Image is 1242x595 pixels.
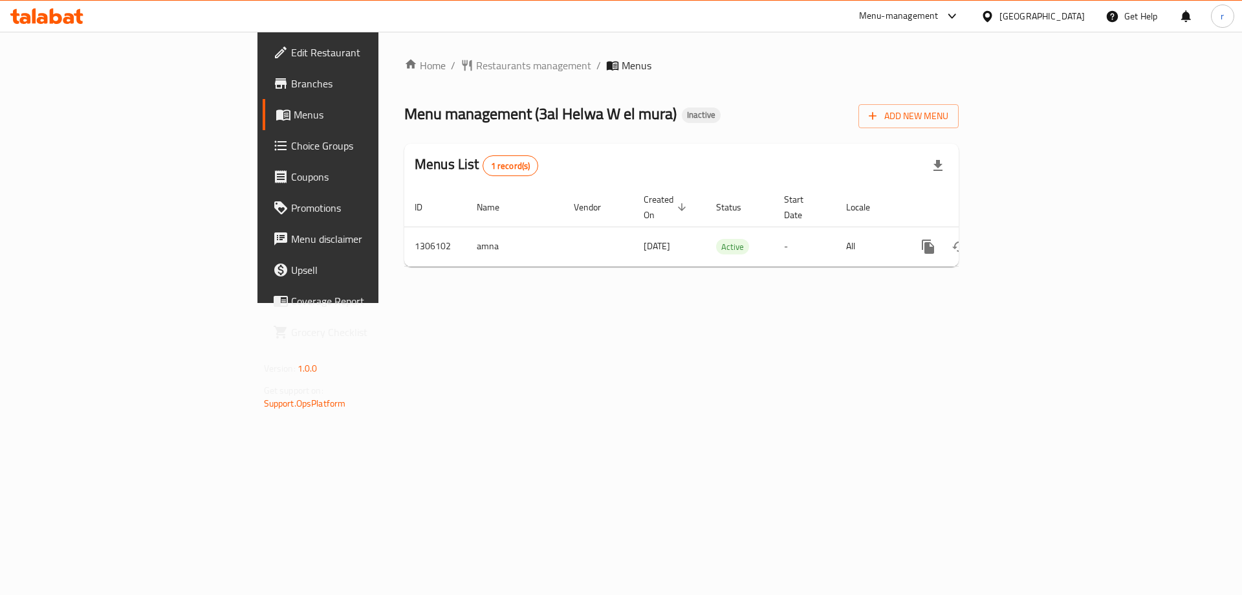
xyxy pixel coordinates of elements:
[644,192,690,223] span: Created On
[263,68,465,99] a: Branches
[263,99,465,130] a: Menus
[716,199,758,215] span: Status
[869,108,948,124] span: Add New Menu
[263,317,465,348] a: Grocery Checklist
[913,231,944,262] button: more
[1221,9,1224,23] span: r
[466,227,563,266] td: amna
[922,150,953,181] div: Export file
[596,58,601,73] li: /
[263,161,465,192] a: Coupons
[902,188,1047,227] th: Actions
[291,262,455,278] span: Upsell
[294,107,455,122] span: Menus
[574,199,618,215] span: Vendor
[291,76,455,91] span: Branches
[291,45,455,60] span: Edit Restaurant
[298,360,318,377] span: 1.0.0
[858,104,959,128] button: Add New Menu
[404,58,959,73] nav: breadcrumb
[784,192,820,223] span: Start Date
[263,254,465,286] a: Upsell
[644,238,670,254] span: [DATE]
[263,223,465,254] a: Menu disclaimer
[622,58,651,73] span: Menus
[716,240,749,254] span: Active
[291,293,455,309] span: Coverage Report
[291,231,455,247] span: Menu disclaimer
[859,8,939,24] div: Menu-management
[483,155,539,176] div: Total records count
[291,200,455,216] span: Promotions
[404,99,677,128] span: Menu management ( 3al Helwa W el mura )
[291,169,455,185] span: Coupons
[476,58,591,73] span: Restaurants management
[263,130,465,161] a: Choice Groups
[944,231,975,262] button: Change Status
[461,58,591,73] a: Restaurants management
[846,199,887,215] span: Locale
[404,188,1047,267] table: enhanced table
[264,395,346,412] a: Support.OpsPlatform
[682,107,721,123] div: Inactive
[415,199,439,215] span: ID
[264,360,296,377] span: Version:
[264,382,323,399] span: Get support on:
[682,109,721,120] span: Inactive
[483,160,538,172] span: 1 record(s)
[415,155,538,176] h2: Menus List
[263,192,465,223] a: Promotions
[263,286,465,317] a: Coverage Report
[291,138,455,153] span: Choice Groups
[477,199,516,215] span: Name
[263,37,465,68] a: Edit Restaurant
[291,324,455,340] span: Grocery Checklist
[774,227,836,266] td: -
[999,9,1085,23] div: [GEOGRAPHIC_DATA]
[836,227,902,266] td: All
